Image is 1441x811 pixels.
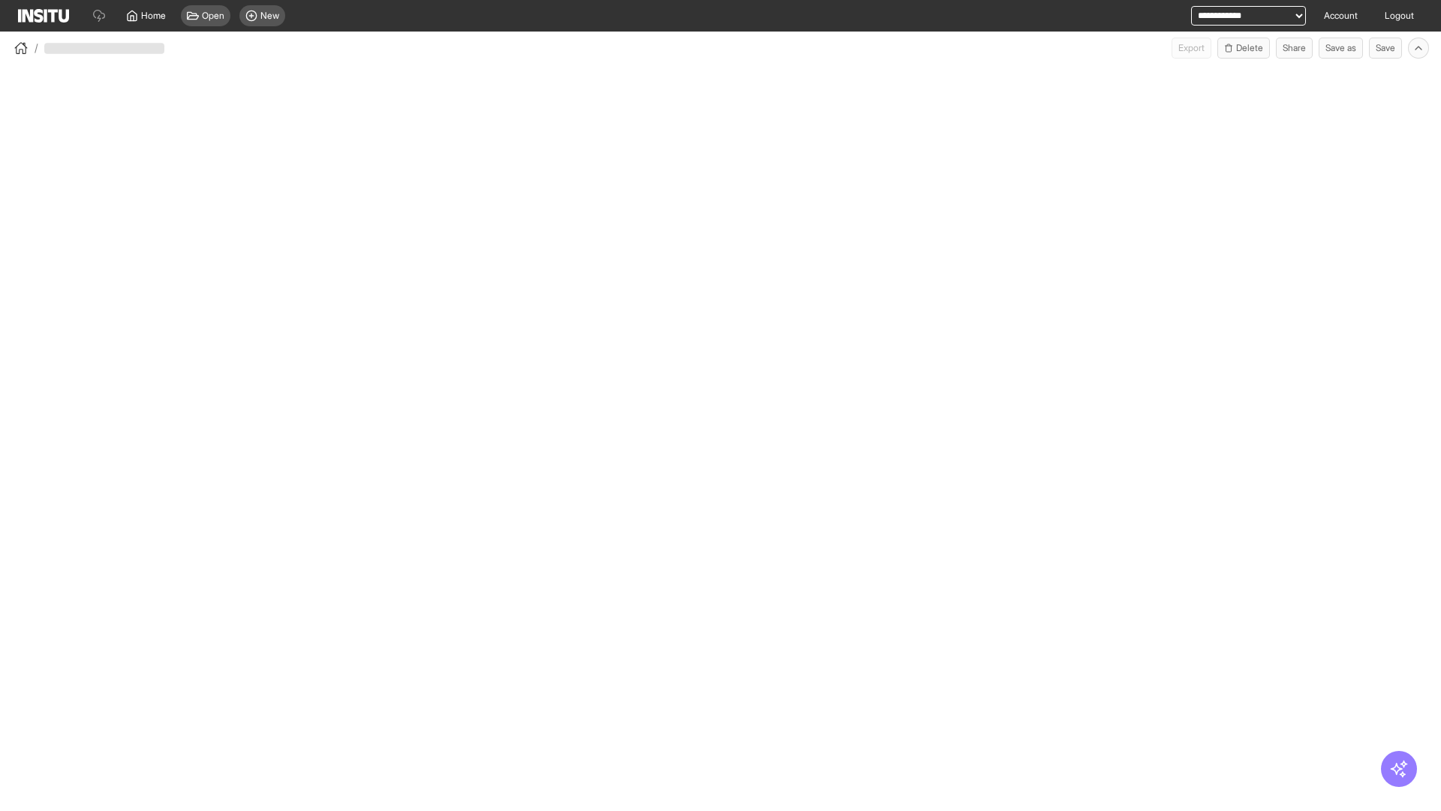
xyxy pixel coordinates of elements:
[35,41,38,56] span: /
[260,10,279,22] span: New
[202,10,224,22] span: Open
[1172,38,1211,59] span: Can currently only export from Insights reports.
[141,10,166,22] span: Home
[1217,38,1270,59] button: Delete
[1319,38,1363,59] button: Save as
[12,39,38,57] button: /
[1276,38,1313,59] button: Share
[1172,38,1211,59] button: Export
[1369,38,1402,59] button: Save
[18,9,69,23] img: Logo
